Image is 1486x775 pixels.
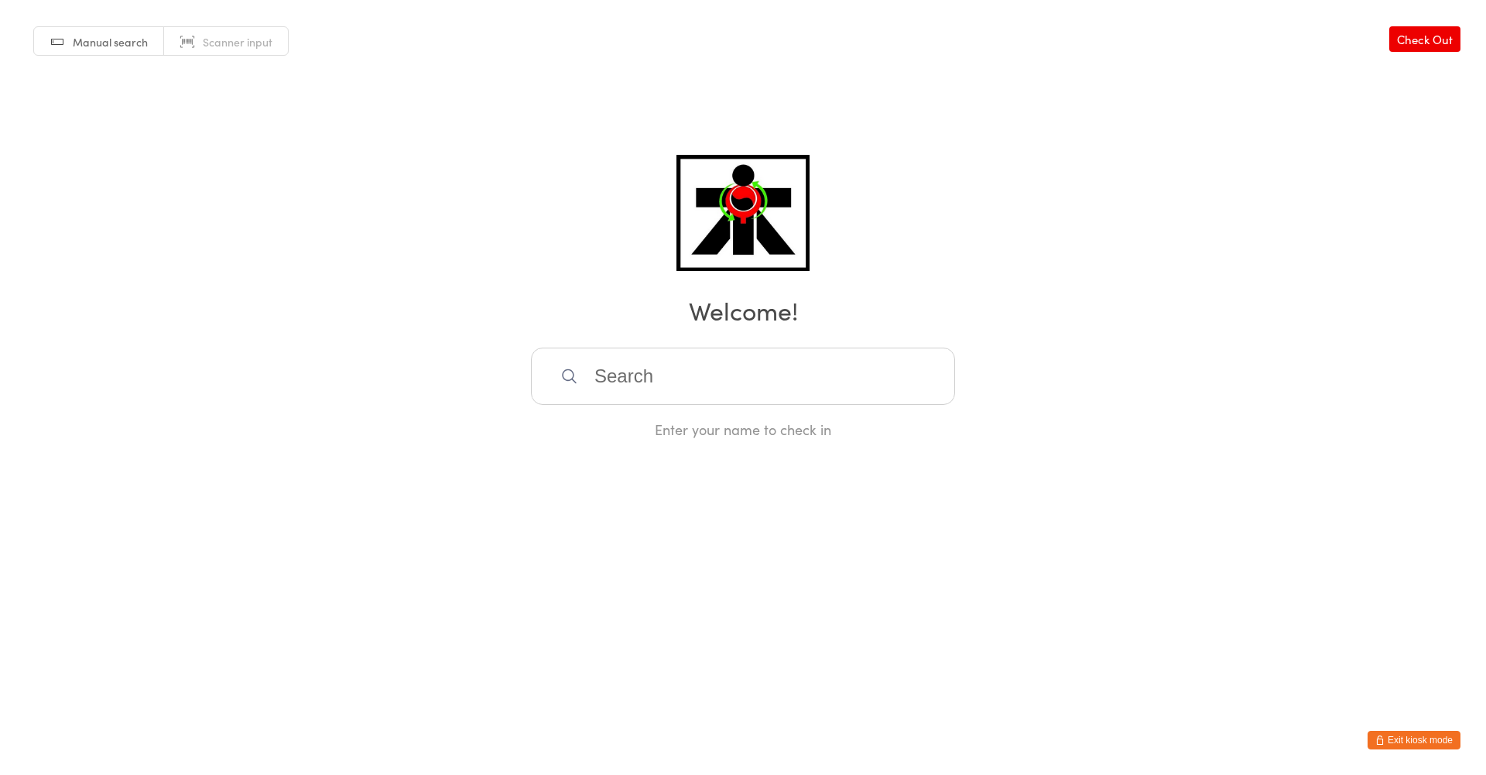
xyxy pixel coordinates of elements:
a: Check Out [1389,26,1460,52]
span: Scanner input [203,34,272,50]
h2: Welcome! [15,293,1471,327]
img: ATI Martial Arts - Claremont [676,155,809,271]
div: Enter your name to check in [531,420,955,439]
input: Search [531,348,955,405]
span: Manual search [73,34,148,50]
button: Exit kiosk mode [1368,731,1460,749]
